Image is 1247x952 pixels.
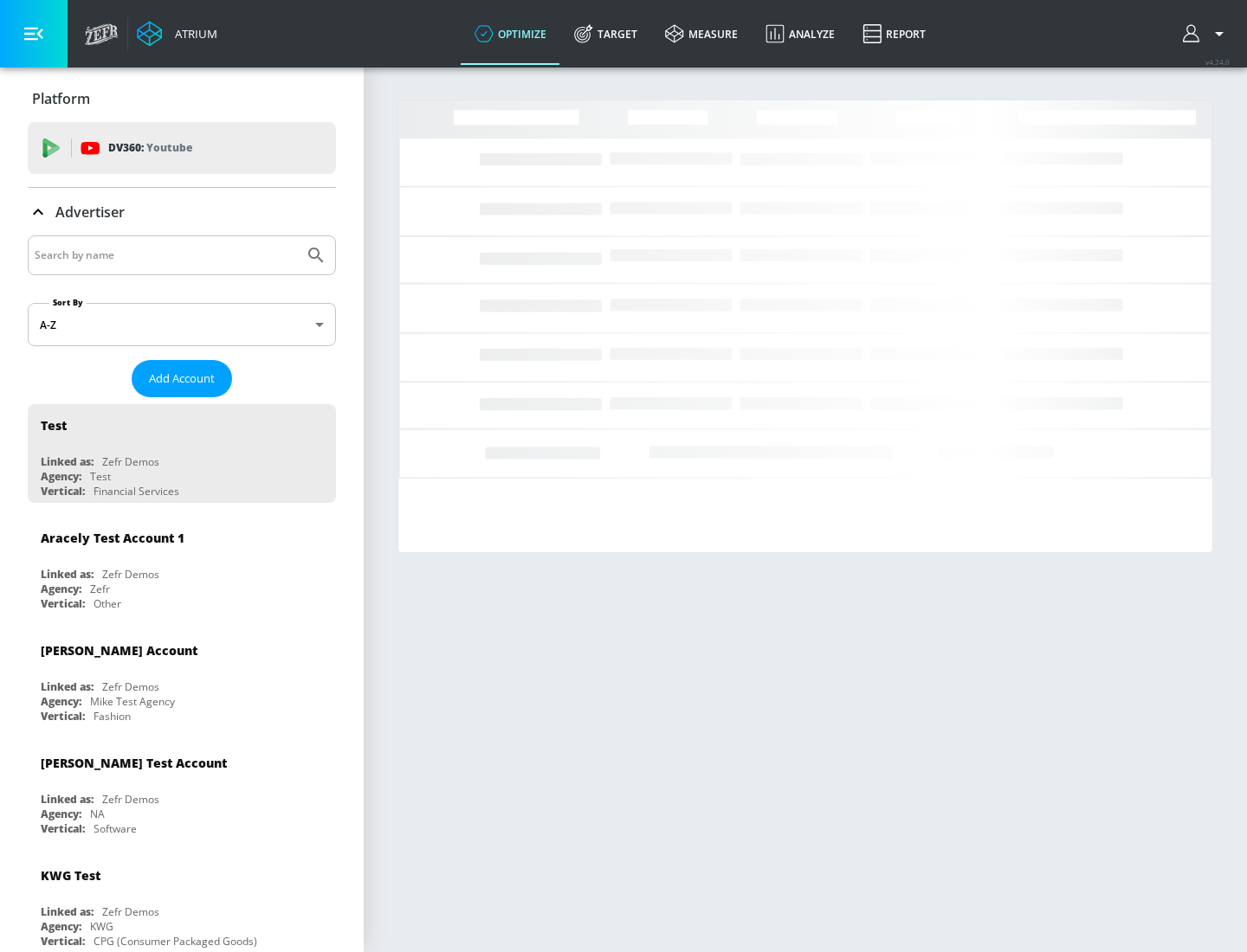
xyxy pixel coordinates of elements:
p: Youtube [146,138,192,157]
div: [PERSON_NAME] AccountLinked as:Zefr DemosAgency:Mike Test AgencyVertical:Fashion [28,629,336,728]
p: Platform [32,89,90,108]
div: [PERSON_NAME] Account [41,642,197,659]
div: Linked as: [41,679,94,694]
div: [PERSON_NAME] Test Account [41,755,227,771]
div: Atrium [168,26,217,42]
div: TestLinked as:Zefr DemosAgency:TestVertical:Financial Services [28,404,336,503]
div: Agency: [41,807,81,821]
div: Zefr Demos [102,454,159,469]
div: Zefr Demos [102,792,159,807]
p: DV360: [108,138,192,158]
div: Other [94,596,121,611]
div: Linked as: [41,792,94,807]
div: Advertiser [28,188,336,236]
div: Aracely Test Account 1 [41,530,184,546]
div: Vertical: [41,821,85,836]
button: Add Account [132,360,232,397]
div: Linked as: [41,567,94,582]
div: Aracely Test Account 1Linked as:Zefr DemosAgency:ZefrVertical:Other [28,517,336,615]
span: Add Account [149,369,215,389]
div: Mike Test Agency [90,694,175,709]
span: v 4.24.0 [1205,57,1230,67]
div: Fashion [94,709,131,724]
div: Vertical: [41,596,85,611]
a: optimize [461,3,560,65]
a: Atrium [137,21,217,47]
div: Agency: [41,469,81,484]
div: Agency: [41,582,81,596]
div: Agency: [41,694,81,709]
div: [PERSON_NAME] Test AccountLinked as:Zefr DemosAgency:NAVertical:Software [28,742,336,840]
div: DV360: Youtube [28,122,336,174]
div: Linked as: [41,454,94,469]
div: Test [90,469,111,484]
input: Search by name [35,244,297,267]
div: Zefr Demos [102,679,159,694]
div: CPG (Consumer Packaged Goods) [94,934,257,949]
a: Target [560,3,651,65]
a: Report [849,3,940,65]
div: Zefr Demos [102,904,159,919]
div: KWG [90,919,113,934]
div: Linked as: [41,904,94,919]
div: Zefr [90,582,110,596]
div: NA [90,807,105,821]
div: Platform [28,74,336,123]
div: Agency: [41,919,81,934]
div: Software [94,821,137,836]
a: measure [651,3,752,65]
div: Vertical: [41,709,85,724]
div: Financial Services [94,484,179,499]
div: Test [41,417,67,434]
div: Zefr Demos [102,567,159,582]
div: Vertical: [41,484,85,499]
div: A-Z [28,303,336,346]
a: Analyze [752,3,849,65]
label: Sort By [49,297,87,308]
p: Advertiser [55,203,125,222]
div: KWG Test [41,867,100,884]
div: Vertical: [41,934,85,949]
